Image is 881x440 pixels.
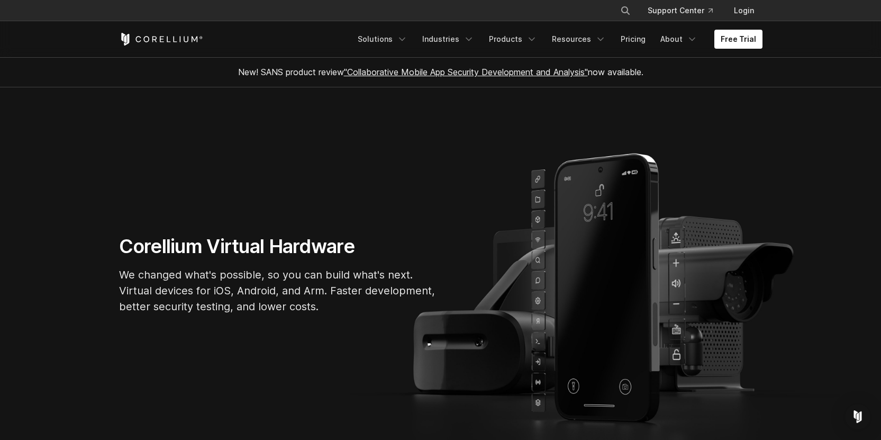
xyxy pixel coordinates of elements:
[119,33,203,46] a: Corellium Home
[614,30,652,49] a: Pricing
[607,1,762,20] div: Navigation Menu
[714,30,762,49] a: Free Trial
[616,1,635,20] button: Search
[119,235,437,258] h1: Corellium Virtual Hardware
[654,30,704,49] a: About
[546,30,612,49] a: Resources
[238,67,643,77] span: New! SANS product review now available.
[483,30,543,49] a: Products
[351,30,762,49] div: Navigation Menu
[119,267,437,315] p: We changed what's possible, so you can build what's next. Virtual devices for iOS, Android, and A...
[351,30,414,49] a: Solutions
[416,30,480,49] a: Industries
[845,404,870,429] div: Open Intercom Messenger
[639,1,721,20] a: Support Center
[344,67,588,77] a: "Collaborative Mobile App Security Development and Analysis"
[725,1,762,20] a: Login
